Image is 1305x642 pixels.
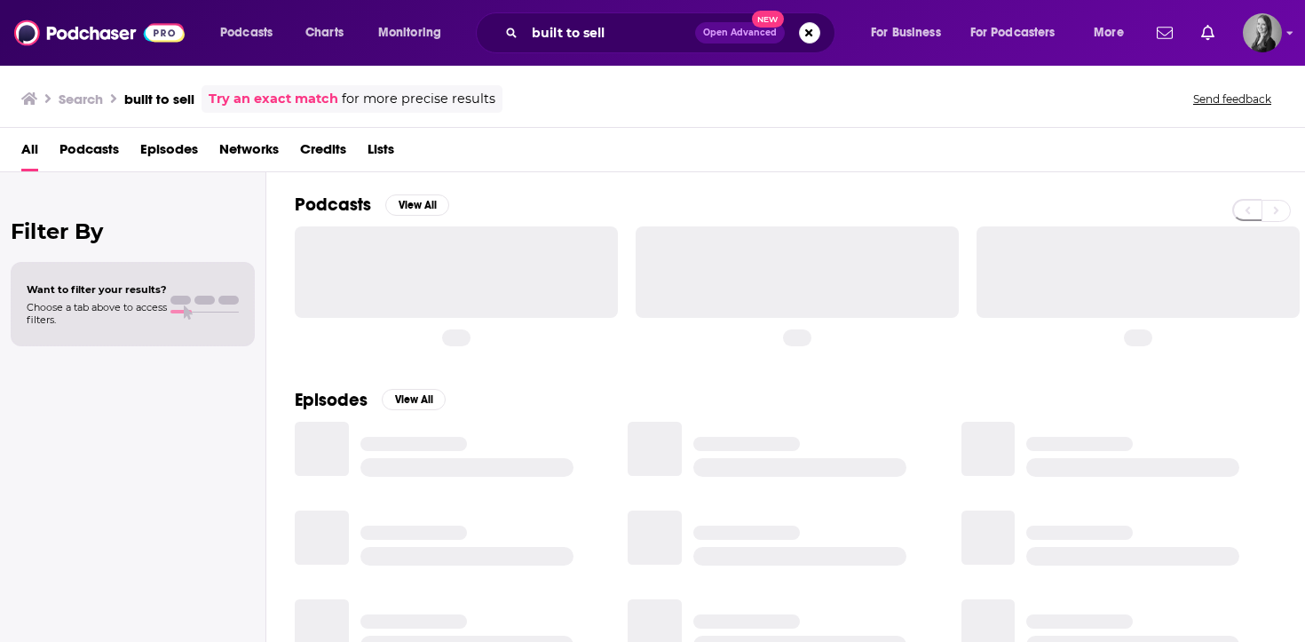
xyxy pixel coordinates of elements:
[1243,13,1282,52] button: Show profile menu
[1081,19,1146,47] button: open menu
[1194,18,1222,48] a: Show notifications dropdown
[970,20,1056,45] span: For Podcasters
[378,20,441,45] span: Monitoring
[220,20,273,45] span: Podcasts
[11,218,255,244] h2: Filter By
[366,19,464,47] button: open menu
[21,135,38,171] a: All
[959,19,1081,47] button: open menu
[703,28,777,37] span: Open Advanced
[342,89,495,109] span: for more precise results
[1243,13,1282,52] img: User Profile
[295,389,368,411] h2: Episodes
[295,194,371,216] h2: Podcasts
[305,20,344,45] span: Charts
[59,135,119,171] a: Podcasts
[209,89,338,109] a: Try an exact match
[858,19,963,47] button: open menu
[368,135,394,171] a: Lists
[1188,91,1277,107] button: Send feedback
[752,11,784,28] span: New
[1243,13,1282,52] span: Logged in as katieTBG
[219,135,279,171] a: Networks
[382,389,446,410] button: View All
[695,22,785,44] button: Open AdvancedNew
[27,283,167,296] span: Want to filter your results?
[1094,20,1124,45] span: More
[294,19,354,47] a: Charts
[27,301,167,326] span: Choose a tab above to access filters.
[295,389,446,411] a: EpisodesView All
[140,135,198,171] a: Episodes
[493,12,852,53] div: Search podcasts, credits, & more...
[208,19,296,47] button: open menu
[124,91,194,107] h3: built to sell
[295,194,449,216] a: PodcastsView All
[300,135,346,171] a: Credits
[14,16,185,50] img: Podchaser - Follow, Share and Rate Podcasts
[59,91,103,107] h3: Search
[525,19,695,47] input: Search podcasts, credits, & more...
[385,194,449,216] button: View All
[1150,18,1180,48] a: Show notifications dropdown
[871,20,941,45] span: For Business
